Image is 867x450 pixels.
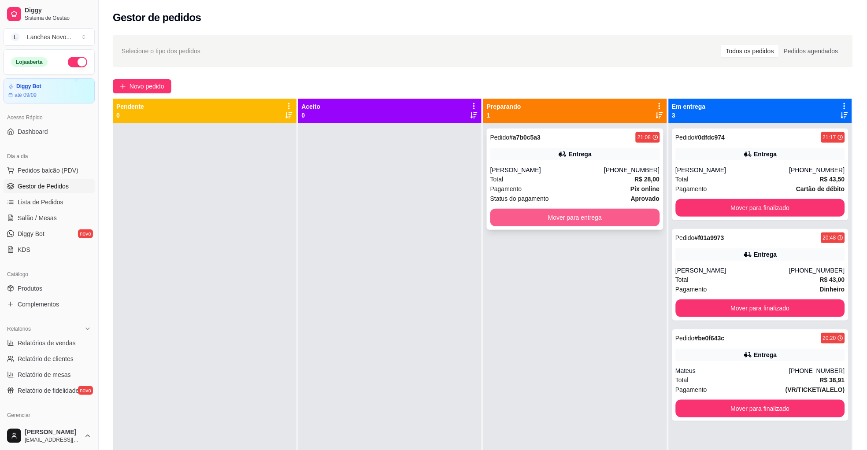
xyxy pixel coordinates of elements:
[823,134,836,141] div: 21:17
[4,368,95,382] a: Relatório de mesas
[676,400,845,417] button: Mover para finalizado
[4,111,95,125] div: Acesso Rápido
[25,7,91,15] span: Diggy
[490,184,522,194] span: Pagamento
[676,199,845,217] button: Mover para finalizado
[785,386,845,393] strong: (VR/TICKET/ALELO)
[487,102,521,111] p: Preparando
[18,127,48,136] span: Dashboard
[490,166,604,174] div: [PERSON_NAME]
[18,182,69,191] span: Gestor de Pedidos
[4,195,95,209] a: Lista de Pedidos
[672,111,706,120] p: 3
[510,134,541,141] strong: # a7b0c5a3
[754,150,777,159] div: Entrega
[25,428,81,436] span: [PERSON_NAME]
[676,234,695,241] span: Pedido
[676,299,845,317] button: Mover para finalizado
[122,46,200,56] span: Selecione o tipo dos pedidos
[676,134,695,141] span: Pedido
[820,286,845,293] strong: Dinheiro
[4,297,95,311] a: Complementos
[4,227,95,241] a: Diggy Botnovo
[25,436,81,443] span: [EMAIL_ADDRESS][DOMAIN_NAME]
[4,336,95,350] a: Relatórios de vendas
[302,111,321,120] p: 0
[823,234,836,241] div: 20:48
[604,166,660,174] div: [PHONE_NUMBER]
[25,15,91,22] span: Sistema de Gestão
[4,281,95,295] a: Produtos
[18,300,59,309] span: Complementos
[4,243,95,257] a: KDS
[18,370,71,379] span: Relatório de mesas
[15,92,37,99] article: até 09/09
[490,174,504,184] span: Total
[823,335,836,342] div: 20:20
[630,185,660,192] strong: Pix online
[116,102,144,111] p: Pendente
[779,45,843,57] div: Pedidos agendados
[18,284,42,293] span: Produtos
[754,350,777,359] div: Entrega
[635,176,660,183] strong: R$ 28,00
[490,194,549,203] span: Status do pagamento
[68,57,87,67] button: Alterar Status
[4,211,95,225] a: Salão / Mesas
[789,366,845,375] div: [PHONE_NUMBER]
[676,166,789,174] div: [PERSON_NAME]
[4,179,95,193] a: Gestor de Pedidos
[18,229,44,238] span: Diggy Bot
[797,185,845,192] strong: Cartão de débito
[4,352,95,366] a: Relatório de clientes
[120,83,126,89] span: plus
[676,335,695,342] span: Pedido
[4,149,95,163] div: Dia a dia
[569,150,592,159] div: Entrega
[676,284,708,294] span: Pagamento
[4,28,95,46] button: Select a team
[820,276,845,283] strong: R$ 43,00
[130,81,164,91] span: Novo pedido
[4,125,95,139] a: Dashboard
[302,102,321,111] p: Aceito
[676,266,789,275] div: [PERSON_NAME]
[490,209,660,226] button: Mover para entrega
[18,166,78,175] span: Pedidos balcão (PDV)
[116,111,144,120] p: 0
[11,57,48,67] div: Loja aberta
[676,174,689,184] span: Total
[27,33,71,41] div: Lanches Novo ...
[18,339,76,347] span: Relatórios de vendas
[113,79,171,93] button: Novo pedido
[637,134,651,141] div: 21:08
[18,354,74,363] span: Relatório de clientes
[695,134,725,141] strong: # 0dfdc974
[4,78,95,103] a: Diggy Botaté 09/09
[672,102,706,111] p: Em entrega
[820,376,845,384] strong: R$ 38,91
[676,275,689,284] span: Total
[4,425,95,446] button: [PERSON_NAME][EMAIL_ADDRESS][DOMAIN_NAME]
[754,250,777,259] div: Entrega
[789,266,845,275] div: [PHONE_NUMBER]
[695,335,725,342] strong: # be0f643c
[676,375,689,385] span: Total
[676,366,789,375] div: Mateus
[695,234,724,241] strong: # f01a9973
[4,4,95,25] a: DiggySistema de Gestão
[113,11,201,25] h2: Gestor de pedidos
[4,408,95,422] div: Gerenciar
[631,195,660,202] strong: aprovado
[789,166,845,174] div: [PHONE_NUMBER]
[721,45,779,57] div: Todos os pedidos
[18,245,30,254] span: KDS
[4,267,95,281] div: Catálogo
[490,134,510,141] span: Pedido
[7,325,31,332] span: Relatórios
[18,214,57,222] span: Salão / Mesas
[4,163,95,177] button: Pedidos balcão (PDV)
[18,386,79,395] span: Relatório de fidelidade
[676,385,708,395] span: Pagamento
[820,176,845,183] strong: R$ 43,50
